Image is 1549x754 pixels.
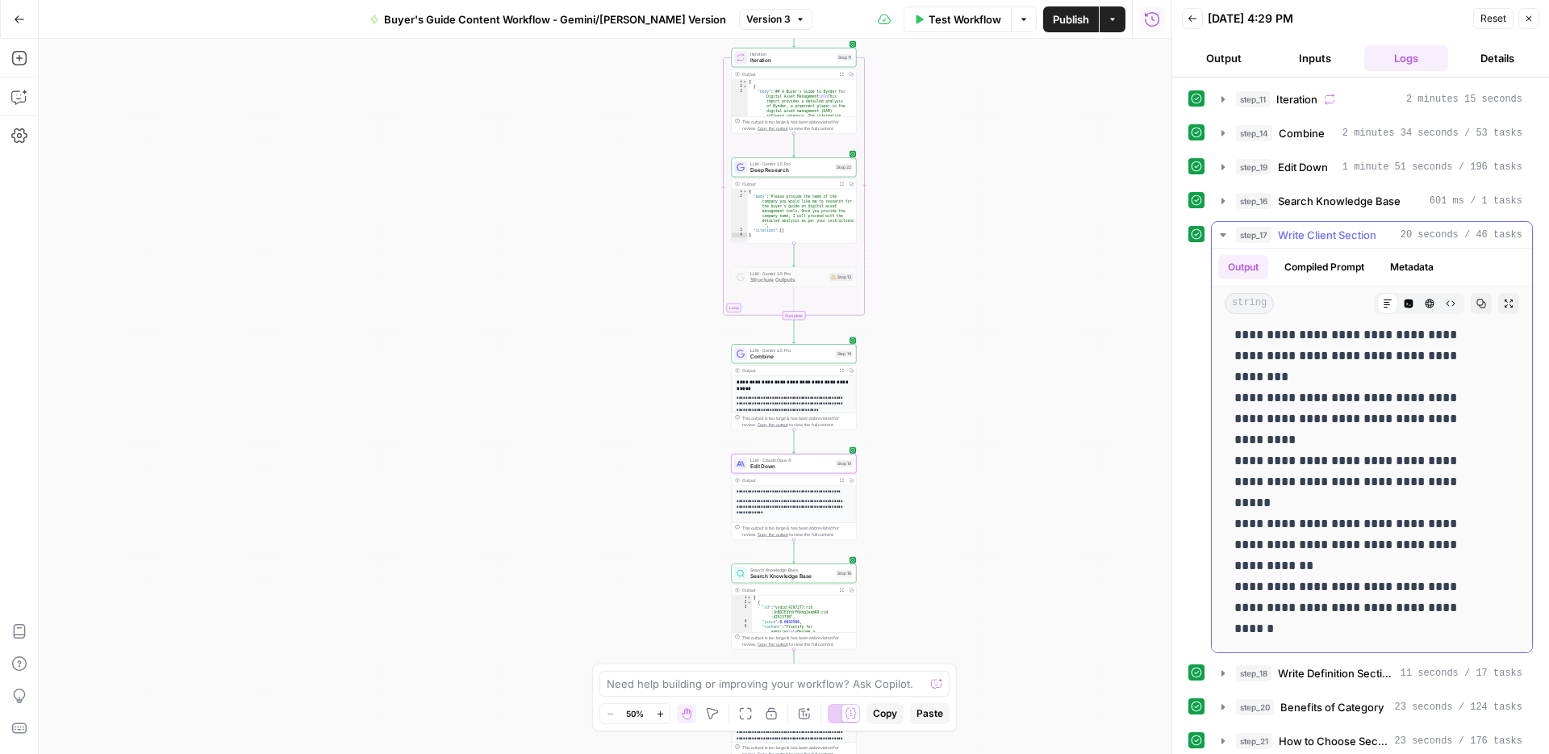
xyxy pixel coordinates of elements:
g: Edge from step_11 to step_22 [793,133,795,157]
span: How to Choose Section [1279,733,1388,749]
button: 23 seconds / 176 tasks [1212,728,1532,754]
span: Benefits of Category [1280,699,1384,715]
div: Output [742,71,834,77]
div: Complete [783,311,806,320]
span: LLM · Gemini 2.5 Pro [750,347,833,354]
span: Version 3 [746,12,791,27]
span: 601 ms / 1 tasks [1430,194,1522,208]
span: Deep Research [750,166,832,174]
div: Step 16 [836,570,853,577]
div: Step 22 [835,164,853,171]
div: Output [742,181,834,187]
span: LLM · Claude Opus 4 [750,457,833,463]
span: step_20 [1236,699,1274,715]
button: Output [1218,255,1268,279]
span: Buyer's Guide Content Workflow - Gemini/[PERSON_NAME] Version [384,11,726,27]
span: Combine [750,353,833,361]
span: string [1225,293,1274,314]
div: LLM · Gemini 2.5 ProStructure OutputsStep 13 [732,267,857,287]
span: Edit Down [1278,159,1328,175]
div: Output [742,587,834,593]
div: 1 [732,79,748,84]
div: 2 [732,84,748,89]
span: Edit Down [750,463,833,471]
span: Search Knowledge Base [750,572,833,580]
span: 23 seconds / 124 tasks [1395,700,1522,714]
span: Publish [1053,11,1089,27]
div: Search Knowledge BaseSearch Knowledge BaseStep 16Output[ { "id":"vsdid:4297277:rid :JnBDIEVYdrF6k... [732,563,857,649]
span: 1 minute 51 seconds / 196 tasks [1342,160,1522,174]
span: Copy the output [758,126,788,131]
div: 2 [732,194,748,228]
button: Publish [1043,6,1099,32]
g: Edge from start to step_11 [793,23,795,47]
div: 20 seconds / 46 tasks [1212,249,1532,652]
span: 20 seconds / 46 tasks [1401,228,1522,242]
span: 11 seconds / 17 tasks [1401,666,1522,681]
span: Iteration [750,51,833,57]
span: 2 minutes 34 seconds / 53 tasks [1342,126,1522,140]
span: Toggle code folding, rows 1 through 4 [743,189,748,194]
span: step_18 [1236,665,1271,681]
span: LLM · Gemini 2.5 Pro [750,270,826,277]
button: Copy [866,703,904,724]
div: LLM · Gemini 2.5 ProDeep ResearchStep 22Output{ "body":"Please provide the name of the company yo... [732,157,857,243]
div: Output [742,477,834,484]
button: 1 minute 51 seconds / 196 tasks [1212,154,1532,180]
div: This output is too large & has been abbreviated for review. to view the full content. [742,119,853,132]
span: step_16 [1236,193,1271,209]
div: 1 [732,189,748,194]
span: step_21 [1236,733,1272,749]
div: Step 11 [837,54,853,61]
g: Edge from step_16 to step_17 [793,649,795,672]
button: Reset [1473,8,1514,29]
span: step_14 [1236,125,1272,141]
button: Test Workflow [904,6,1011,32]
span: Search Knowledge Base [750,567,833,573]
button: 20 seconds / 46 tasks [1212,222,1532,248]
span: Reset [1480,11,1506,26]
span: Copy [873,706,897,721]
button: Output [1182,45,1267,71]
div: This output is too large & has been abbreviated for review. to view the full content. [742,415,853,428]
button: 11 seconds / 17 tasks [1212,660,1532,686]
button: Buyer's Guide Content Workflow - Gemini/[PERSON_NAME] Version [360,6,736,32]
div: 2 [732,600,752,605]
button: Inputs [1273,45,1358,71]
button: Logs [1364,45,1449,71]
span: step_19 [1236,159,1271,175]
span: LLM · Gemini 2.5 Pro [750,161,832,167]
span: Write Definition Section [1278,665,1394,681]
div: Step 14 [836,350,854,358]
button: Version 3 [739,9,812,30]
span: Paste [916,706,943,721]
div: Complete [732,311,857,320]
g: Edge from step_11-iteration-end to step_14 [793,320,795,343]
span: Test Workflow [929,11,1001,27]
div: Output [742,367,834,374]
span: Toggle code folding, rows 2 through 20 [747,600,752,605]
span: Toggle code folding, rows 1 through 5 [743,79,748,84]
span: Copy the output [758,422,788,427]
div: 4 [732,232,748,237]
button: 601 ms / 1 tasks [1212,188,1532,214]
span: Copy the output [758,532,788,537]
span: 2 minutes 15 seconds [1406,92,1522,107]
button: Details [1455,45,1539,71]
span: 23 seconds / 176 tasks [1395,734,1522,748]
div: Step 19 [836,460,853,467]
span: Search Knowledge Base [1278,193,1401,209]
g: Edge from step_14 to step_19 [793,429,795,453]
button: 2 minutes 34 seconds / 53 tasks [1212,120,1532,146]
span: Toggle code folding, rows 2 through 4 [743,84,748,89]
g: Edge from step_22 to step_13 [793,243,795,266]
div: Step 13 [829,273,853,281]
div: 1 [732,595,752,600]
button: 2 minutes 15 seconds [1212,86,1532,112]
div: LoopIterationIterationStep 11Output[ { "body":"## A Buyer's Guide to Bynder for Digital Asset Man... [732,48,857,133]
span: step_11 [1236,91,1270,107]
span: Combine [1279,125,1325,141]
div: 3 [732,228,748,232]
span: Write Client Section [1278,227,1376,243]
button: 23 seconds / 124 tasks [1212,694,1532,720]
